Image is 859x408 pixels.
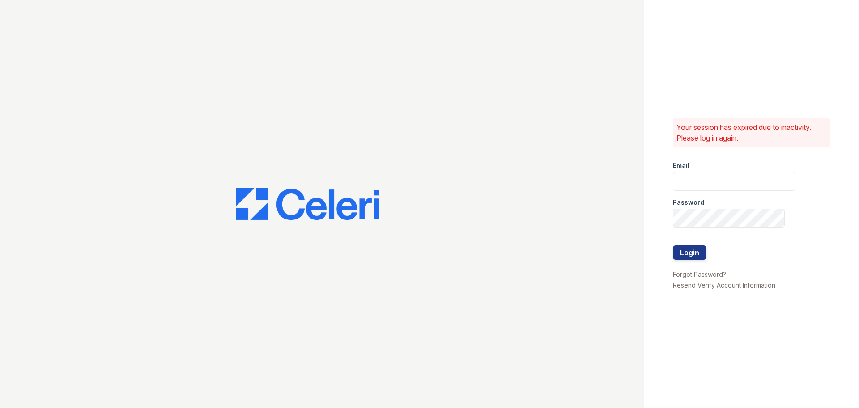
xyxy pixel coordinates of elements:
[673,271,726,278] a: Forgot Password?
[236,188,379,220] img: CE_Logo_Blue-a8612792a0a2168367f1c8372b55b34899dd931a85d93a1a3d3e32e68fde9ad4.png
[673,161,689,170] label: Email
[673,281,775,289] a: Resend Verify Account Information
[676,122,827,143] p: Your session has expired due to inactivity. Please log in again.
[673,198,704,207] label: Password
[673,245,706,260] button: Login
